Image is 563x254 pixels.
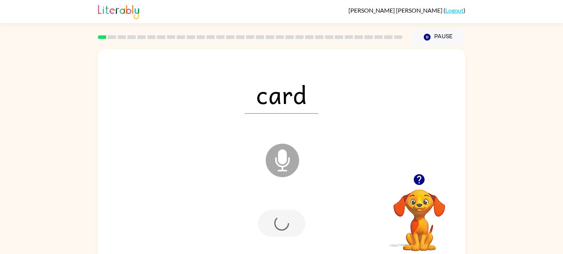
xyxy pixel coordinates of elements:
[348,7,443,14] span: [PERSON_NAME] [PERSON_NAME]
[445,7,464,14] a: Logout
[245,75,318,114] span: card
[98,3,139,19] img: Literably
[382,178,456,252] video: Your browser must support playing .mp4 files to use Literably. Please try using another browser.
[412,29,465,46] button: Pause
[348,7,465,14] div: ( )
